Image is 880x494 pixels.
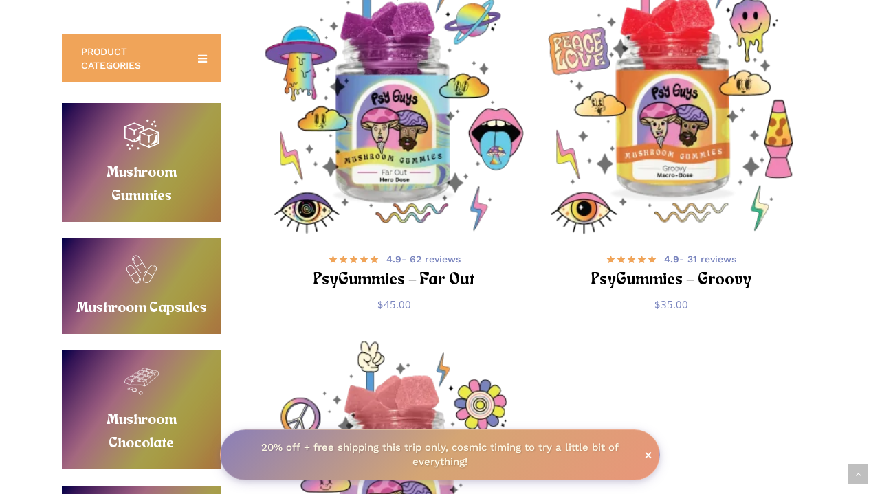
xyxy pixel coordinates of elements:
a: 4.9- 62 reviews PsyGummies – Far Out [278,251,511,287]
b: 4.9 [386,254,401,265]
h2: PsyGummies – Groovy [555,268,787,293]
a: Back to top [848,464,868,484]
span: - 62 reviews [386,252,461,266]
a: PRODUCT CATEGORIES [62,34,221,82]
a: 4.9- 31 reviews PsyGummies – Groovy [555,251,787,287]
bdi: 35.00 [654,297,688,311]
h2: PsyGummies – Far Out [278,268,511,293]
bdi: 45.00 [377,297,411,311]
b: 4.9 [664,254,679,265]
span: - 31 reviews [664,252,736,266]
span: × [644,448,652,462]
span: $ [654,297,661,311]
span: $ [377,297,384,311]
strong: 20% off + free shipping this trip only, cosmic timing to try a little bit of everything! [261,441,619,468]
span: PRODUCT CATEGORIES [81,45,181,72]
